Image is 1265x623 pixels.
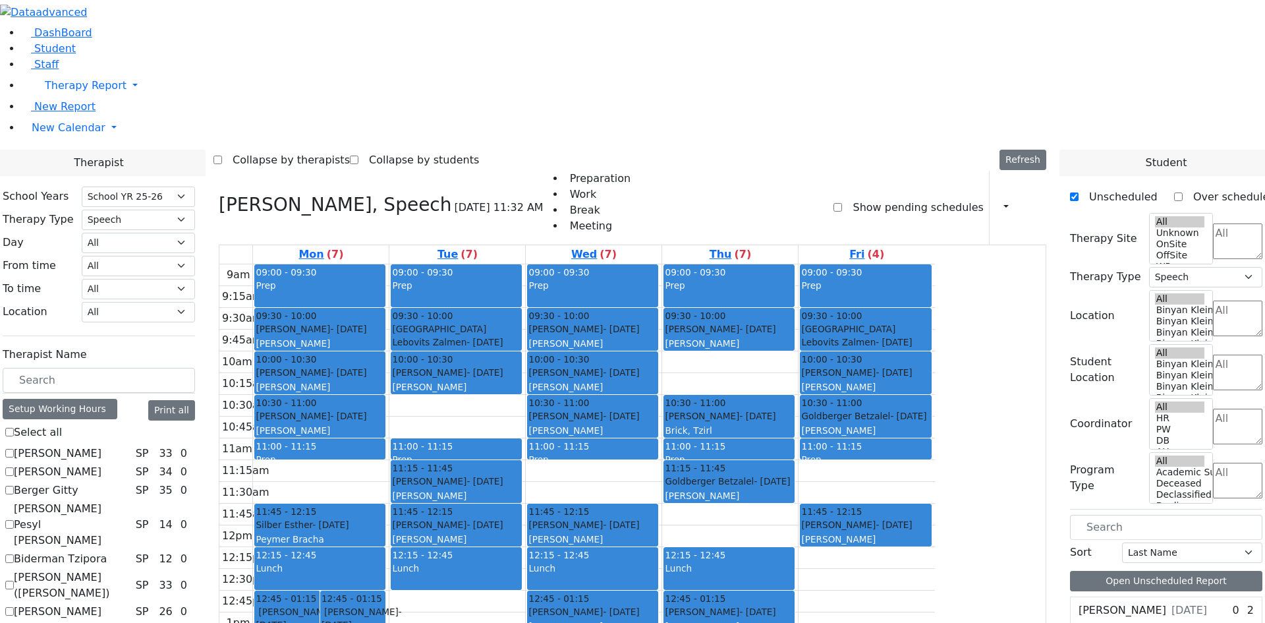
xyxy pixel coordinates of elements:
[1155,424,1205,435] option: PW
[392,380,520,394] div: [PERSON_NAME]
[867,247,884,262] label: (4)
[1070,571,1262,591] button: Open Unscheduled Report
[156,464,175,480] div: 34
[256,380,384,394] div: [PERSON_NAME]
[178,578,190,593] div: 0
[999,150,1046,170] button: Refresh
[665,605,793,618] div: [PERSON_NAME]
[256,309,316,322] span: 09:30 - 10:00
[665,279,793,292] div: Prep
[14,446,101,461] label: [PERSON_NAME]
[801,409,930,423] div: Goldberger Betzalel
[21,100,96,113] a: New Report
[801,336,930,349] div: Lebovits Zalmen
[358,150,479,171] label: Collapse by students
[876,519,912,530] span: - [DATE]
[528,562,657,575] div: Lunch
[21,58,59,71] a: Staff
[739,607,775,617] span: - [DATE]
[528,505,589,518] span: 11:45 - 12:15
[707,245,754,264] a: September 11, 2025
[1070,308,1115,324] label: Location
[1155,446,1205,458] option: AH
[466,337,503,347] span: - [DATE]
[528,533,657,546] div: [PERSON_NAME]
[327,247,344,262] label: (7)
[603,324,639,334] span: - [DATE]
[528,424,657,437] div: [PERSON_NAME]
[130,604,154,620] div: SP
[392,366,520,379] div: [PERSON_NAME]
[565,202,631,218] li: Break
[178,517,190,533] div: 0
[219,528,255,544] div: 12pm
[156,446,175,461] div: 33
[21,26,92,39] a: DashBoard
[801,309,862,322] span: 09:30 - 10:00
[801,267,862,278] span: 09:00 - 09:30
[392,441,453,452] span: 11:00 - 11:15
[3,189,69,204] label: School Years
[322,592,382,605] span: 12:45 - 01:15
[528,453,657,466] div: Prep
[1155,216,1205,227] option: All
[435,245,480,264] a: September 9, 2025
[45,79,126,92] span: Therapy Report
[801,322,895,336] span: [GEOGRAPHIC_DATA]
[665,550,725,560] span: 12:15 - 12:45
[1155,392,1205,403] option: Binyan Klein 2
[256,409,384,423] div: [PERSON_NAME]
[890,411,926,421] span: - [DATE]
[528,337,657,350] div: [PERSON_NAME]
[665,453,793,466] div: Prep
[219,593,272,609] div: 12:45pm
[455,200,544,216] span: [DATE] 11:32 AM
[219,441,255,457] div: 11am
[256,518,384,531] div: Silber Esther
[1155,227,1205,239] option: Unknown
[219,550,272,566] div: 12:15pm
[256,267,316,278] span: 09:00 - 09:30
[256,353,316,366] span: 10:00 - 10:30
[330,324,366,334] span: - [DATE]
[1070,545,1092,560] label: Sort
[528,322,657,336] div: [PERSON_NAME]
[734,247,751,262] label: (7)
[256,322,384,336] div: [PERSON_NAME]
[156,578,175,593] div: 33
[392,353,453,366] span: 10:00 - 10:30
[256,453,384,466] div: Prep
[1155,467,1205,478] option: Academic Support
[256,533,384,546] div: Peymer Bracha
[3,212,74,227] label: Therapy Type
[876,367,912,378] span: - [DATE]
[256,562,384,575] div: Lunch
[528,605,657,618] div: [PERSON_NAME]
[14,425,62,440] label: Select all
[219,376,272,392] div: 10:15am
[665,409,793,423] div: [PERSON_NAME]
[256,550,316,560] span: 12:15 - 12:45
[330,367,366,378] span: - [DATE]
[1079,603,1166,618] label: [PERSON_NAME]
[600,247,617,262] label: (7)
[1245,603,1256,618] div: 2
[3,304,47,320] label: Location
[665,309,725,322] span: 09:30 - 10:00
[1155,370,1205,381] option: Binyan Klein 4
[528,366,657,379] div: [PERSON_NAME]
[21,42,76,55] a: Student
[1079,187,1158,208] label: Unscheduled
[1026,196,1033,219] div: Setup
[847,245,887,264] a: September 12, 2025
[224,267,253,283] div: 9am
[392,453,520,466] div: Prep
[1155,327,1205,338] option: Binyan Klein 3
[801,380,930,394] div: [PERSON_NAME]
[528,550,589,560] span: 12:15 - 12:45
[528,441,589,452] span: 11:00 - 11:15
[392,505,453,518] span: 11:45 - 12:15
[392,489,520,502] div: [PERSON_NAME]
[219,572,272,587] div: 12:30pm
[1155,435,1205,446] option: DB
